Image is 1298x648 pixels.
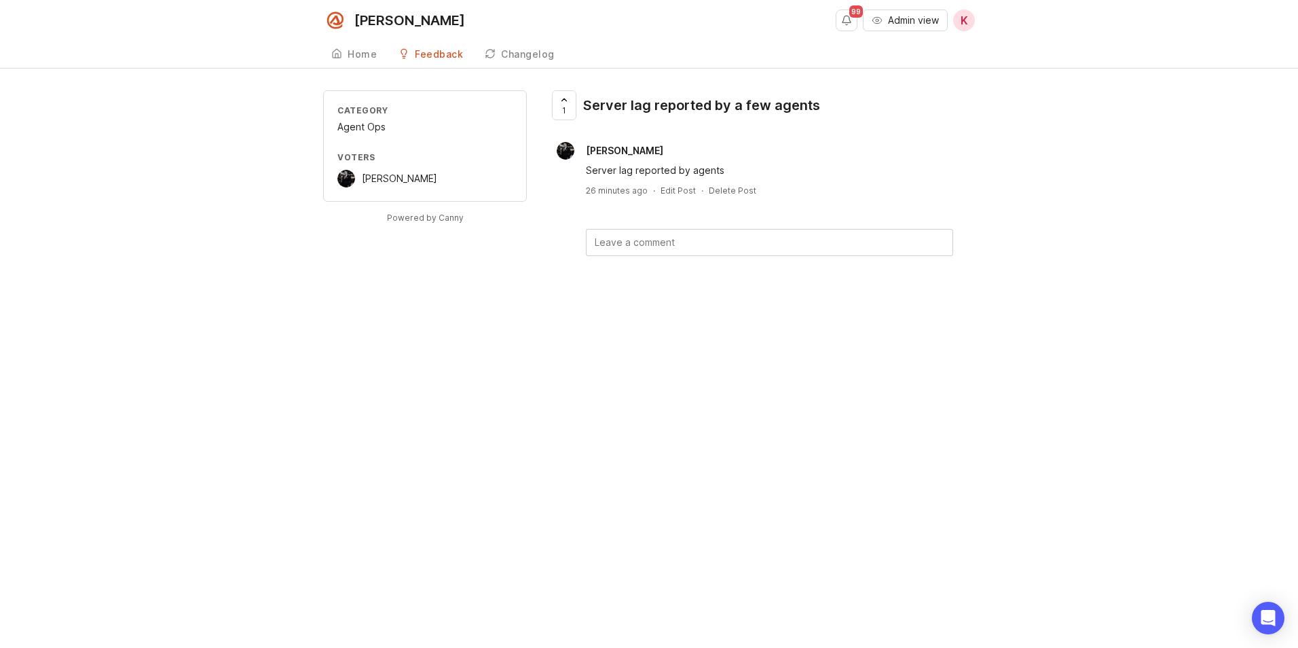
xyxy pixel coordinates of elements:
[888,14,939,27] span: Admin view
[552,90,576,120] button: 1
[337,170,437,187] a: Arnulfo Bencomo Muñoz[PERSON_NAME]
[961,12,968,29] span: K
[415,50,463,59] div: Feedback
[501,50,555,59] div: Changelog
[562,105,566,116] span: 1
[701,185,703,196] div: ·
[653,185,655,196] div: ·
[348,50,377,59] div: Home
[836,10,857,31] button: Notifications
[477,41,563,69] a: Changelog
[337,105,513,116] div: Category
[583,96,820,115] div: Server lag reported by a few agents
[337,170,355,187] img: Arnulfo Bencomo Muñoz
[323,8,348,33] img: Smith.ai logo
[709,185,756,196] div: Delete Post
[557,142,574,160] img: Arnulfo Bencomo Muñoz
[586,163,953,178] div: Server lag reported by agents
[337,120,513,134] div: Agent Ops
[337,151,513,163] div: Voters
[549,142,674,160] a: Arnulfo Bencomo Muñoz[PERSON_NAME]
[362,173,437,184] span: [PERSON_NAME]
[323,41,385,69] a: Home
[661,185,696,196] div: Edit Post
[586,145,663,156] span: [PERSON_NAME]
[385,210,466,226] a: Powered by Canny
[849,5,863,18] span: 99
[953,10,975,31] button: K
[863,10,948,31] button: Admin view
[354,14,465,27] div: [PERSON_NAME]
[390,41,471,69] a: Feedback
[586,185,648,196] a: 26 minutes ago
[1252,602,1284,634] div: Open Intercom Messenger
